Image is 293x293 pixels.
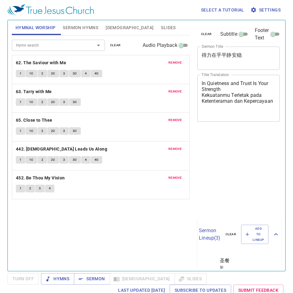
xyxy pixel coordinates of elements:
button: remove [165,88,186,95]
span: 圣餐礼 Holy Communion [220,257,231,287]
span: 3C [73,128,77,134]
iframe: from-child [195,128,264,216]
span: remove [168,60,182,65]
b: 65. Close to Thee [16,116,53,124]
span: 4 [49,186,51,191]
span: 2 [41,128,43,134]
span: 1 [20,157,21,163]
button: clear [106,42,125,49]
b: 63. Tarry with Me [16,88,52,96]
button: Add to Lineup [241,225,268,244]
span: clear [110,43,121,48]
button: 1C [25,70,37,77]
button: 4 [45,185,54,192]
span: 2 [41,99,43,105]
button: 2C [47,156,59,164]
span: 2 [41,71,43,76]
span: 1 [20,99,21,105]
span: Footer Text [255,27,269,42]
span: 4 [85,71,87,76]
span: 3C [73,71,77,76]
b: 442. [DEMOGRAPHIC_DATA] Leads Us Along [16,145,107,153]
button: 1 [16,127,25,135]
button: remove [165,59,186,66]
button: 1 [16,70,25,77]
span: 4C [94,71,99,76]
div: Sermon Lineup(3)clearAdd to Lineup [197,219,281,250]
span: 1C [29,99,34,105]
button: 1 [16,98,25,106]
span: 3C [73,99,77,105]
button: 1C [25,127,37,135]
span: 1 [20,186,21,191]
button: 3 [35,185,44,192]
span: Add to Lineup [245,226,264,243]
button: 3C [69,98,81,106]
textarea: In Quietness and Trust Is Your Strength Kekuatanmu Terletak pada Ketenteraman dan Kepercayaan [202,80,276,116]
span: Hymns [46,275,69,283]
span: [DEMOGRAPHIC_DATA] [106,24,153,32]
button: 4 [81,70,90,77]
button: remove [165,174,186,182]
span: 3 [63,128,65,134]
button: clear [197,30,216,38]
span: Select a tutorial [201,6,244,14]
span: remove [168,89,182,94]
textarea: 得力在乎平静安稳 [202,52,276,64]
span: 3 [63,157,65,163]
span: Subtitle [220,30,237,38]
button: 2 [38,70,47,77]
button: 2C [47,127,59,135]
button: 3C [69,70,81,77]
span: 3 [39,186,41,191]
button: Sermon [74,273,110,285]
span: clear [201,31,212,37]
button: 1C [25,98,37,106]
span: Audio Playback [143,42,177,49]
button: 2C [47,98,59,106]
span: remove [168,117,182,123]
button: 4C [91,156,103,164]
span: 1C [29,128,34,134]
span: remove [168,175,182,181]
span: 4C [94,157,99,163]
span: 2C [51,71,55,76]
button: remove [165,116,186,124]
span: 2C [51,99,55,105]
b: 452. Be Thou My Vision [16,174,65,182]
span: 4 [85,157,87,163]
button: 2C [47,70,59,77]
button: 3 [59,156,69,164]
button: 442. [DEMOGRAPHIC_DATA] Leads Us Along [16,145,108,153]
span: 1 [20,71,21,76]
span: 2 [41,157,43,163]
span: 2C [51,157,55,163]
button: 3C [69,156,81,164]
span: Settings [252,6,281,14]
p: Sermon Lineup ( 3 ) [199,227,220,242]
b: 62. The Saviour with Me [16,59,66,67]
span: 3 [63,99,65,105]
span: remove [168,146,182,152]
span: 1 [20,128,21,134]
button: 1 [16,156,25,164]
button: 1 [16,185,25,192]
span: 2C [51,128,55,134]
button: 3C [69,127,81,135]
button: remove [165,145,186,153]
span: Slides [161,24,176,32]
button: 3 [59,98,69,106]
button: clear [222,231,240,238]
button: 62. The Saviour with Me [16,59,67,67]
button: 1C [25,156,37,164]
button: 452. Be Thou My Vision [16,174,66,182]
button: 2 [38,98,47,106]
button: 2 [38,127,47,135]
span: 1C [29,71,34,76]
span: 1C [29,157,34,163]
span: 2 [29,186,31,191]
span: Sermon Hymns [63,24,98,32]
span: Sermon [79,275,105,283]
span: 3 [63,71,65,76]
button: Settings [249,4,283,16]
